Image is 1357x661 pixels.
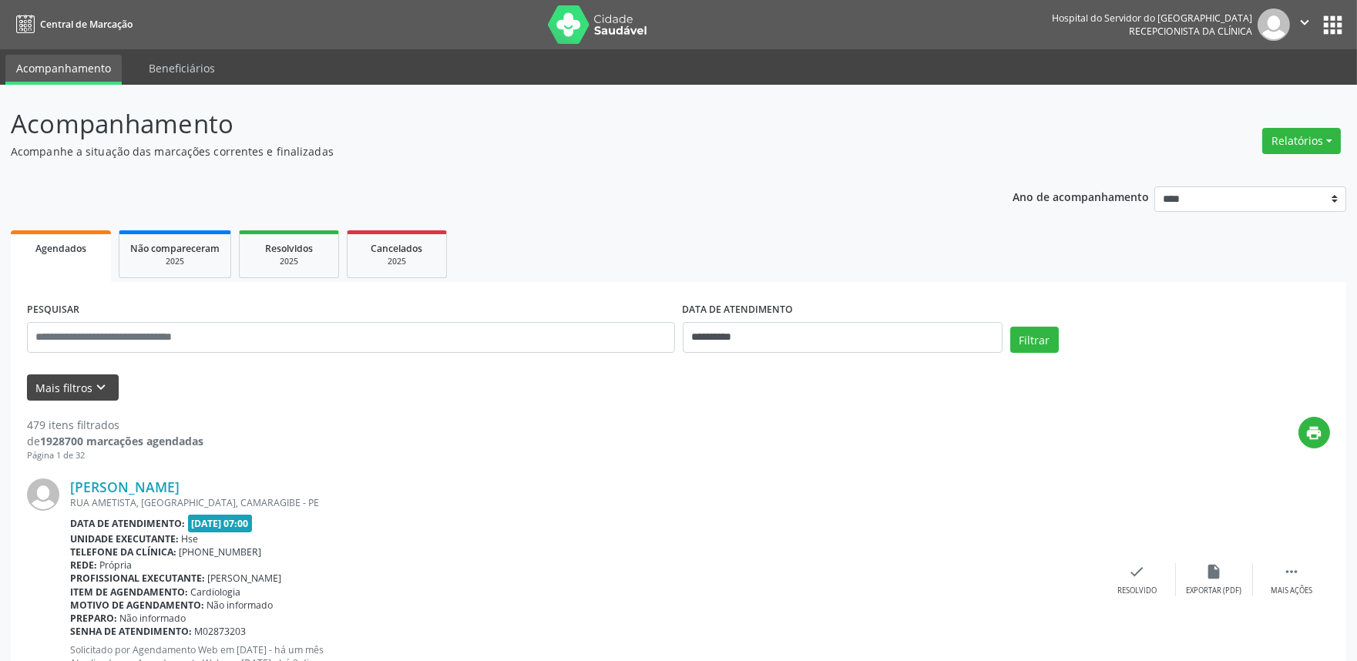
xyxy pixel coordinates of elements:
b: Item de agendamento: [70,586,188,599]
button: apps [1319,12,1346,39]
label: PESQUISAR [27,298,79,322]
button: Filtrar [1010,327,1059,353]
i: insert_drive_file [1206,563,1223,580]
img: img [1258,8,1290,41]
i:  [1296,14,1313,31]
div: 2025 [250,256,327,267]
button: print [1298,417,1330,448]
b: Data de atendimento: [70,517,185,530]
span: Cardiologia [191,586,241,599]
a: Beneficiários [138,55,226,82]
div: 2025 [130,256,220,267]
a: Acompanhamento [5,55,122,85]
span: Cancelados [371,242,423,255]
button: Mais filtroskeyboard_arrow_down [27,374,119,401]
img: img [27,478,59,511]
button: Relatórios [1262,128,1341,154]
p: Acompanhe a situação das marcações correntes e finalizadas [11,143,946,159]
span: Própria [100,559,133,572]
button:  [1290,8,1319,41]
b: Motivo de agendamento: [70,599,204,612]
b: Unidade executante: [70,532,179,545]
b: Profissional executante: [70,572,205,585]
span: Não compareceram [130,242,220,255]
p: Acompanhamento [11,105,946,143]
i: print [1306,424,1323,441]
span: Não informado [207,599,274,612]
b: Rede: [70,559,97,572]
i: keyboard_arrow_down [93,379,110,396]
span: Central de Marcação [40,18,133,31]
div: RUA AMETISTA, [GEOGRAPHIC_DATA], CAMARAGIBE - PE [70,496,1099,509]
span: Agendados [35,242,86,255]
strong: 1928700 marcações agendadas [40,434,203,448]
span: Não informado [120,612,186,625]
span: Hse [182,532,199,545]
div: 479 itens filtrados [27,417,203,433]
div: Mais ações [1271,586,1312,596]
b: Senha de atendimento: [70,625,192,638]
span: [PERSON_NAME] [208,572,282,585]
div: Página 1 de 32 [27,449,203,462]
a: Central de Marcação [11,12,133,37]
label: DATA DE ATENDIMENTO [683,298,794,322]
div: Hospital do Servidor do [GEOGRAPHIC_DATA] [1052,12,1252,25]
span: Resolvidos [265,242,313,255]
p: Ano de acompanhamento [1013,186,1149,206]
a: [PERSON_NAME] [70,478,180,495]
i: check [1129,563,1146,580]
span: [DATE] 07:00 [188,515,253,532]
b: Telefone da clínica: [70,545,176,559]
span: Recepcionista da clínica [1129,25,1252,38]
div: 2025 [358,256,435,267]
div: Resolvido [1117,586,1157,596]
div: de [27,433,203,449]
span: M02873203 [195,625,247,638]
i:  [1283,563,1300,580]
span: [PHONE_NUMBER] [180,545,262,559]
b: Preparo: [70,612,117,625]
div: Exportar (PDF) [1187,586,1242,596]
